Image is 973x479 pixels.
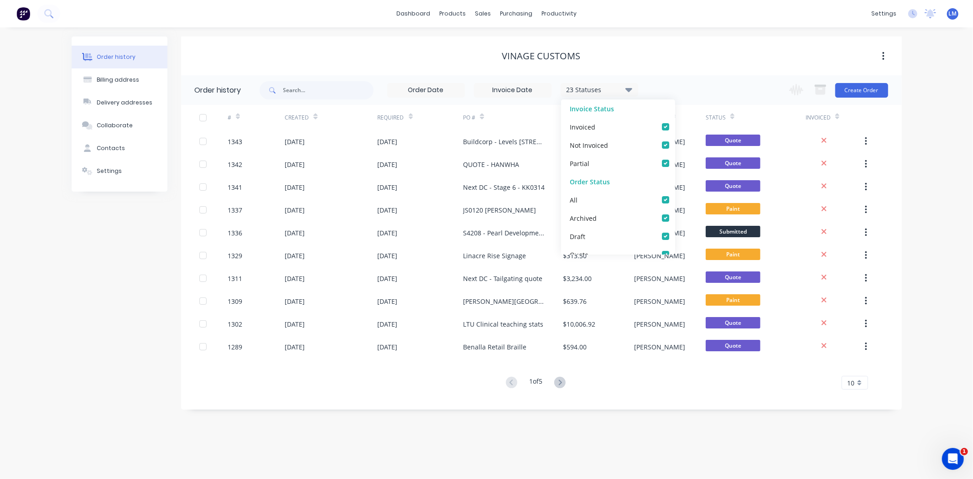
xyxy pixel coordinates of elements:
[706,340,760,351] span: Quote
[706,157,760,169] span: Quote
[378,160,398,169] div: [DATE]
[285,160,305,169] div: [DATE]
[949,10,957,18] span: LM
[463,297,545,306] div: [PERSON_NAME][GEOGRAPHIC_DATA]
[228,342,242,352] div: 1289
[378,205,398,215] div: [DATE]
[72,68,167,91] button: Billing address
[283,81,374,99] input: Search...
[463,342,526,352] div: Benalla Retail Braille
[378,274,398,283] div: [DATE]
[848,378,855,388] span: 10
[635,251,686,260] div: [PERSON_NAME]
[563,319,595,329] div: $10,006.92
[635,297,686,306] div: [PERSON_NAME]
[16,7,30,21] img: Factory
[463,319,543,329] div: LTU Clinical teaching stats
[463,274,542,283] div: Next DC - Tailgating quote
[97,121,133,130] div: Collaborate
[563,251,587,260] div: $313.50
[706,203,760,214] span: Paint
[706,105,806,130] div: Status
[72,114,167,137] button: Collaborate
[706,249,760,260] span: Paint
[228,274,242,283] div: 1311
[561,99,675,118] div: Invoice Status
[228,160,242,169] div: 1342
[706,180,760,192] span: Quote
[228,228,242,238] div: 1336
[72,137,167,160] button: Contacts
[537,7,581,21] div: productivity
[635,274,686,283] div: [PERSON_NAME]
[72,91,167,114] button: Delivery addresses
[463,251,526,260] div: Linacre Rise Signage
[570,140,608,150] div: Not Invoiced
[378,105,463,130] div: Required
[378,228,398,238] div: [DATE]
[706,114,726,122] div: Status
[463,114,475,122] div: PO #
[474,83,551,97] input: Invoice Date
[195,85,241,96] div: Order history
[635,342,686,352] div: [PERSON_NAME]
[706,317,760,328] span: Quote
[378,114,404,122] div: Required
[470,7,495,21] div: sales
[228,105,285,130] div: #
[635,319,686,329] div: [PERSON_NAME]
[285,251,305,260] div: [DATE]
[463,228,545,238] div: S4208 - Pearl Development ([PERSON_NAME] Storage)
[378,251,398,260] div: [DATE]
[285,205,305,215] div: [DATE]
[285,114,309,122] div: Created
[463,160,519,169] div: QUOTE - HANWHA
[97,99,152,107] div: Delivery addresses
[285,342,305,352] div: [DATE]
[570,122,595,131] div: Invoiced
[463,105,563,130] div: PO #
[228,319,242,329] div: 1302
[706,294,760,306] span: Paint
[285,228,305,238] div: [DATE]
[378,137,398,146] div: [DATE]
[529,376,542,390] div: 1 of 5
[961,448,968,455] span: 1
[435,7,470,21] div: products
[228,297,242,306] div: 1309
[285,319,305,329] div: [DATE]
[97,53,135,61] div: Order history
[72,160,167,182] button: Settings
[806,114,831,122] div: Invoiced
[570,213,597,223] div: Archived
[97,144,125,152] div: Contacts
[570,195,578,204] div: All
[285,297,305,306] div: [DATE]
[378,297,398,306] div: [DATE]
[561,85,638,95] div: 23 Statuses
[495,7,537,21] div: purchasing
[285,105,377,130] div: Created
[563,342,587,352] div: $594.00
[228,137,242,146] div: 1343
[706,271,760,283] span: Quote
[378,319,398,329] div: [DATE]
[570,158,589,168] div: Partial
[378,182,398,192] div: [DATE]
[561,172,675,191] div: Order Status
[835,83,888,98] button: Create Order
[228,182,242,192] div: 1341
[228,205,242,215] div: 1337
[97,76,139,84] div: Billing address
[563,274,592,283] div: $3,234.00
[388,83,464,97] input: Order Date
[806,105,863,130] div: Invoiced
[942,448,964,470] iframe: Intercom live chat
[563,297,587,306] div: $639.76
[463,137,545,146] div: Buildcorp - Levels [STREET_ADDRESS][PERSON_NAME]
[463,182,545,192] div: Next DC - Stage 6 - KK0314
[463,205,536,215] div: JS0120 [PERSON_NAME]
[228,114,231,122] div: #
[706,226,760,237] span: Submitted
[570,231,585,241] div: Draft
